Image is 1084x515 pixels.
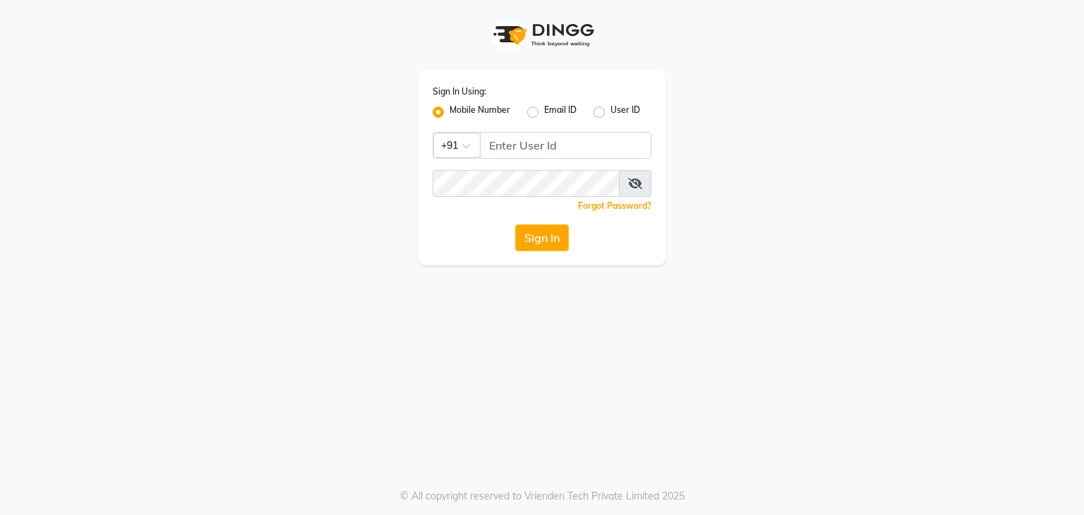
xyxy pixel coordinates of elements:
[433,170,620,197] input: Username
[578,200,651,211] a: Forgot Password?
[610,104,640,121] label: User ID
[433,85,486,98] label: Sign In Using:
[544,104,577,121] label: Email ID
[480,132,651,159] input: Username
[515,224,569,251] button: Sign In
[486,14,598,56] img: logo1.svg
[450,104,510,121] label: Mobile Number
